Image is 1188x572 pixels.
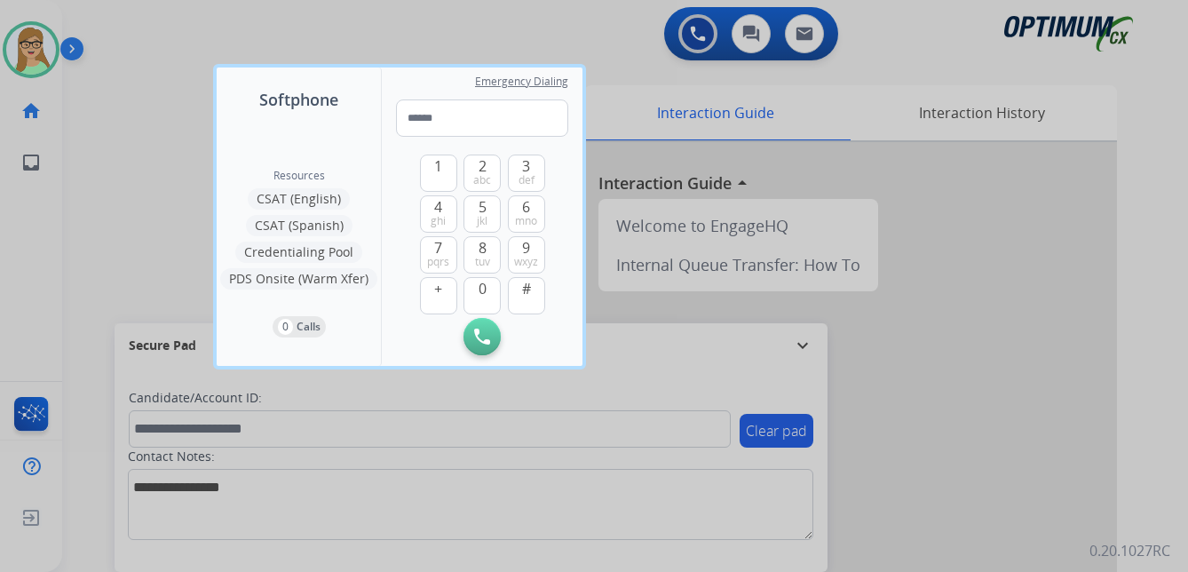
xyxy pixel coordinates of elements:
span: def [519,173,535,187]
span: 1 [434,155,442,177]
span: 6 [522,196,530,218]
button: 6mno [508,195,545,233]
button: 8tuv [463,236,501,274]
p: 0.20.1027RC [1089,540,1170,561]
span: + [434,278,442,299]
p: Calls [297,319,321,335]
button: 0 [463,277,501,314]
span: 0 [479,278,487,299]
span: 9 [522,237,530,258]
span: 7 [434,237,442,258]
span: jkl [477,214,487,228]
button: 1 [420,155,457,192]
span: Softphone [259,87,338,112]
span: wxyz [514,255,538,269]
button: 7pqrs [420,236,457,274]
span: 4 [434,196,442,218]
button: 4ghi [420,195,457,233]
button: 3def [508,155,545,192]
p: 0 [278,319,293,335]
span: 5 [479,196,487,218]
button: 0Calls [273,316,326,338]
span: Resources [273,169,325,183]
button: PDS Onsite (Warm Xfer) [220,268,377,290]
button: CSAT (English) [248,188,350,210]
button: 5jkl [463,195,501,233]
span: 2 [479,155,487,177]
button: CSAT (Spanish) [246,215,352,236]
span: abc [473,173,491,187]
span: 3 [522,155,530,177]
span: tuv [475,255,490,269]
span: mno [515,214,537,228]
button: + [420,277,457,314]
button: 9wxyz [508,236,545,274]
button: Credentialing Pool [235,242,362,263]
img: call-button [474,329,490,345]
button: # [508,277,545,314]
button: 2abc [463,155,501,192]
span: 8 [479,237,487,258]
span: # [522,278,531,299]
span: Emergency Dialing [475,75,568,89]
span: pqrs [427,255,449,269]
span: ghi [431,214,446,228]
